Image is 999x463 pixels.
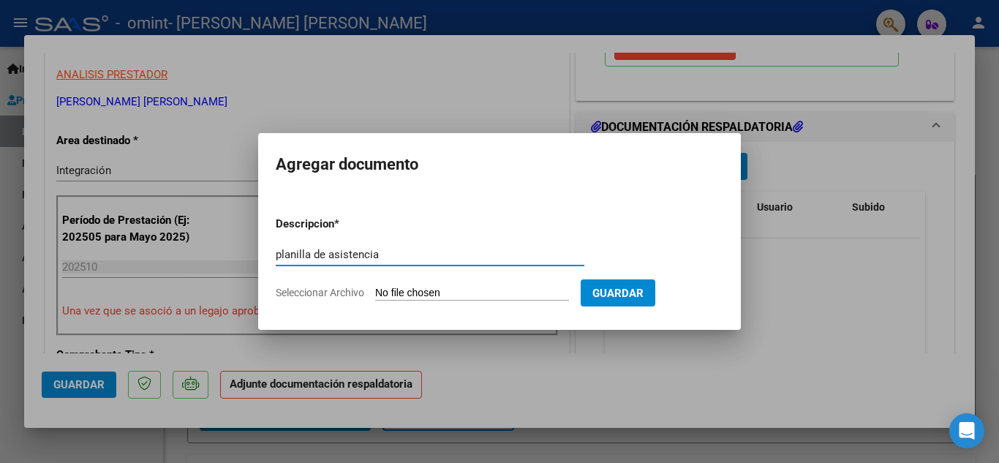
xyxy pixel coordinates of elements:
[592,287,644,300] span: Guardar
[276,216,410,233] p: Descripcion
[276,151,723,178] h2: Agregar documento
[276,287,364,298] span: Seleccionar Archivo
[581,279,655,306] button: Guardar
[949,413,984,448] div: Open Intercom Messenger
